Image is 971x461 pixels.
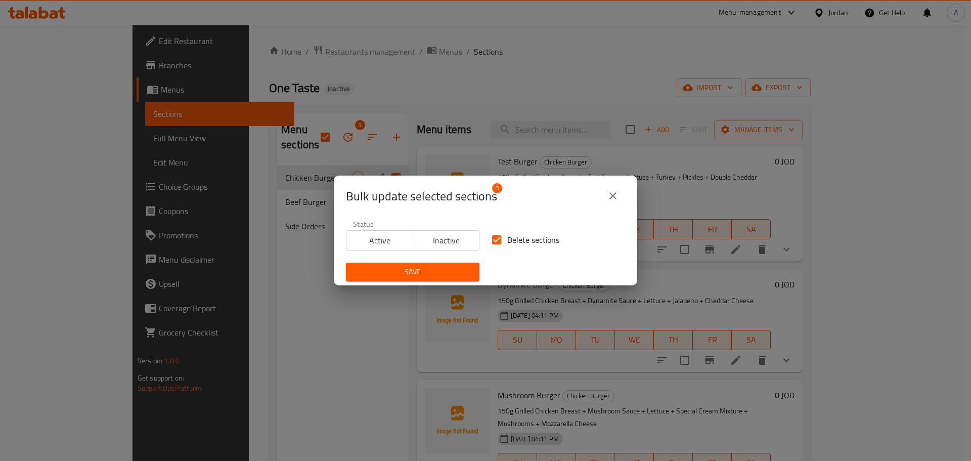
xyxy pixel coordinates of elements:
[350,233,409,248] span: Active
[492,183,502,193] span: 3
[354,266,471,278] span: Save
[346,230,413,250] button: Active
[346,263,479,281] button: Save
[507,234,559,246] span: Delete sections
[601,184,625,208] button: close
[417,233,476,248] span: Inactive
[413,230,480,250] button: Inactive
[346,188,497,204] span: Selected section count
